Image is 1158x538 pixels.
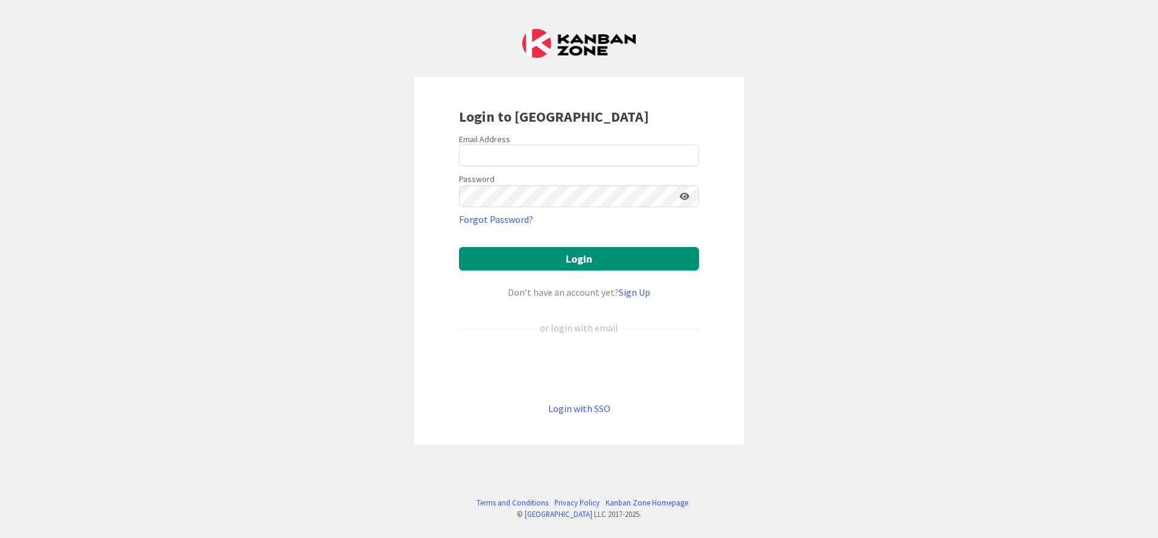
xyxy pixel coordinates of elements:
a: Kanban Zone Homepage [606,497,688,508]
b: Login to [GEOGRAPHIC_DATA] [459,107,649,126]
a: Privacy Policy [554,497,600,508]
div: or login with email [537,321,621,335]
div: © LLC 2017- 2025 . [470,508,688,520]
iframe: Sign in with Google Button [453,355,705,381]
img: Kanban Zone [522,29,636,58]
button: Login [459,247,699,271]
label: Email Address [459,134,510,145]
a: Sign Up [619,286,650,298]
a: [GEOGRAPHIC_DATA] [525,509,592,519]
a: Forgot Password? [459,212,533,227]
a: Login with SSO [548,402,610,414]
label: Password [459,173,495,186]
div: Don’t have an account yet? [459,285,699,299]
div: Sign in with Google. Opens in new tab [459,355,699,381]
a: Terms and Conditions [476,497,548,508]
